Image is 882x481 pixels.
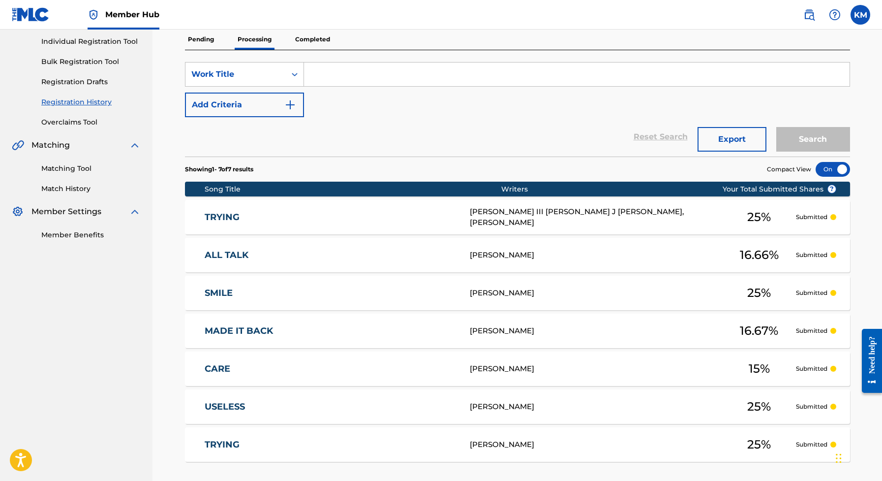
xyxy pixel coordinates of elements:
[129,139,141,151] img: expand
[799,5,819,25] a: Public Search
[205,250,456,261] a: ALL TALK
[796,251,827,259] p: Submitted
[740,246,779,264] span: 16.66 %
[698,127,766,152] button: Export
[88,9,99,21] img: Top Rightsholder
[854,321,882,400] iframe: Resource Center
[205,363,456,375] a: CARE
[747,398,771,416] span: 25 %
[828,185,836,193] span: ?
[740,322,778,340] span: 16.67 %
[284,99,296,111] img: 9d2ae6d4665cec9f34b9.svg
[205,439,456,450] a: TRYING
[747,284,771,302] span: 25 %
[185,93,304,117] button: Add Criteria
[12,206,24,218] img: Member Settings
[292,29,333,50] p: Completed
[836,444,842,473] div: Drag
[796,364,827,373] p: Submitted
[41,163,141,174] a: Matching Tool
[747,208,771,226] span: 25 %
[796,326,827,335] p: Submitted
[803,9,815,21] img: search
[470,288,723,299] div: [PERSON_NAME]
[829,9,841,21] img: help
[31,206,101,218] span: Member Settings
[41,97,141,107] a: Registration History
[796,440,827,449] p: Submitted
[205,401,456,413] a: USELESS
[825,5,845,25] div: Help
[105,9,159,20] span: Member Hub
[470,325,723,337] div: [PERSON_NAME]
[185,165,253,174] p: Showing 1 - 7 of 7 results
[12,139,24,151] img: Matching
[796,213,827,222] p: Submitted
[41,36,141,47] a: Individual Registration Tool
[41,230,141,240] a: Member Benefits
[833,434,882,481] iframe: Chat Widget
[12,7,50,22] img: MLC Logo
[470,250,723,261] div: [PERSON_NAME]
[185,62,850,157] form: Search Form
[205,325,456,337] a: MADE IT BACK
[31,139,70,151] span: Matching
[191,68,280,80] div: Work Title
[235,29,274,50] p: Processing
[796,289,827,297] p: Submitted
[796,402,827,411] p: Submitted
[205,288,456,299] a: SMILE
[41,117,141,128] a: Overclaims Tool
[723,184,836,194] span: Your Total Submitted Shares
[129,206,141,218] img: expand
[501,184,754,194] div: Writers
[470,439,723,450] div: [PERSON_NAME]
[205,184,501,194] div: Song Title
[41,57,141,67] a: Bulk Registration Tool
[747,436,771,453] span: 25 %
[749,360,770,378] span: 15 %
[851,5,870,25] div: User Menu
[41,184,141,194] a: Match History
[470,363,723,375] div: [PERSON_NAME]
[41,77,141,87] a: Registration Drafts
[205,212,456,223] a: TRYING
[470,206,723,228] div: [PERSON_NAME] III [PERSON_NAME] J [PERSON_NAME], [PERSON_NAME]
[470,401,723,413] div: [PERSON_NAME]
[767,165,811,174] span: Compact View
[185,29,217,50] p: Pending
